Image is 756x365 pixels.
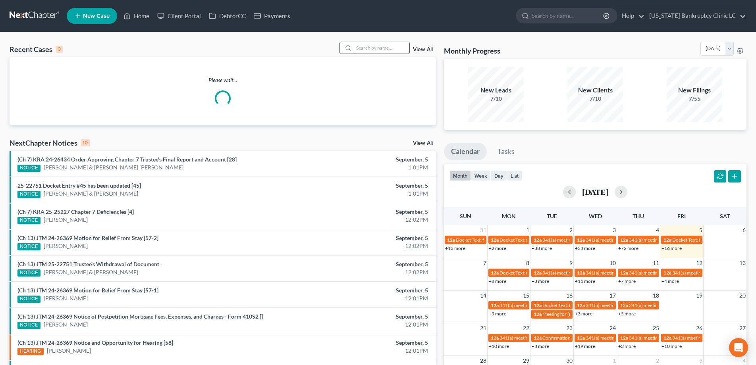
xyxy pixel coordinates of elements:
[534,302,542,308] span: 12a
[739,291,746,300] span: 20
[532,278,549,284] a: +8 more
[620,302,628,308] span: 12a
[17,156,237,163] a: (Ch 7) KRA 24-26434 Order Approving Chapter 7 Trustee's Final Report and Account [28]
[569,258,573,268] span: 9
[445,245,465,251] a: +13 more
[502,213,516,219] span: Mon
[661,278,679,284] a: +4 more
[565,291,573,300] span: 16
[534,237,542,243] span: 12a
[460,213,471,219] span: Sun
[120,9,153,23] a: Home
[297,321,428,328] div: 12:01PM
[17,296,40,303] div: NOTICE
[482,258,487,268] span: 7
[44,294,88,302] a: [PERSON_NAME]
[17,322,40,329] div: NOTICE
[582,188,608,196] h2: [DATE]
[565,323,573,333] span: 23
[297,208,428,216] div: September, 5
[297,260,428,268] div: September, 5
[297,163,428,171] div: 1:01PM
[633,213,644,219] span: Thu
[468,95,524,103] div: 7/10
[661,343,682,349] a: +10 more
[534,270,542,276] span: 12a
[629,335,706,341] span: 341(a) meeting for [PERSON_NAME]
[577,302,585,308] span: 12a
[620,335,628,341] span: 12a
[589,213,602,219] span: Wed
[629,270,748,276] span: 341(a) meeting for [PERSON_NAME] & [PERSON_NAME]
[586,237,662,243] span: 341(a) meeting for [PERSON_NAME]
[575,278,595,284] a: +11 more
[17,261,159,267] a: (Ch 13) JTM 25-22751 Trustee's Withdrawal of Document
[525,258,530,268] span: 8
[655,225,660,235] span: 4
[297,190,428,198] div: 1:01PM
[17,208,134,215] a: (Ch 7) KRA 25-25227 Chapter 7 Deficiencies [4]
[645,9,746,23] a: [US_STATE] Bankruptcy Clinic LC
[695,258,703,268] span: 12
[491,335,499,341] span: 12a
[10,44,63,54] div: Recent Cases
[698,225,703,235] span: 5
[444,143,487,160] a: Calendar
[17,243,40,250] div: NOTICE
[499,302,576,308] span: 341(a) meeting for [PERSON_NAME]
[44,163,183,171] a: [PERSON_NAME] & [PERSON_NAME] [PERSON_NAME]
[250,9,294,23] a: Payments
[586,335,662,341] span: 341(a) meeting for [PERSON_NAME]
[449,170,471,181] button: month
[663,237,671,243] span: 12a
[532,343,549,349] a: +8 more
[153,9,205,23] a: Client Portal
[661,245,682,251] a: +16 more
[652,323,660,333] span: 25
[652,258,660,268] span: 11
[489,245,506,251] a: +2 more
[534,311,542,317] span: 12a
[618,311,636,317] a: +5 more
[83,13,110,19] span: New Case
[577,270,585,276] span: 12a
[44,216,88,224] a: [PERSON_NAME]
[491,270,499,276] span: 12a
[499,270,571,276] span: Docket Text: for [PERSON_NAME]
[577,335,585,341] span: 12a
[17,217,40,224] div: NOTICE
[297,182,428,190] div: September, 5
[677,213,686,219] span: Fri
[17,182,141,189] a: 25-22751 Docket Entry #45 has been updated [45]
[577,237,585,243] span: 12a
[297,216,428,224] div: 12:02PM
[567,86,623,95] div: New Clients
[81,139,90,146] div: 10
[354,42,409,54] input: Search by name...
[612,225,617,235] span: 3
[534,335,542,341] span: 12a
[667,86,722,95] div: New Filings
[297,156,428,163] div: September, 5
[413,140,433,146] a: View All
[663,335,671,341] span: 12a
[17,234,158,241] a: (Ch 13) JTM 24-26369 Motion for Relief From Stay [57-2]
[444,46,500,56] h3: Monthly Progress
[297,313,428,321] div: September, 5
[567,95,623,103] div: 7/10
[491,237,499,243] span: 12a
[618,9,644,23] a: Help
[618,245,638,251] a: +72 more
[17,287,158,294] a: (Ch 13) JTM 24-26369 Motion for Relief From Stay [57-1]
[297,268,428,276] div: 12:02PM
[507,170,522,181] button: list
[672,335,749,341] span: 341(a) meeting for [PERSON_NAME]
[489,278,506,284] a: +8 more
[17,339,173,346] a: (Ch 13) JTM 24-26369 Notice and Opportunity for Hearing [58]
[532,245,552,251] a: +38 more
[17,348,44,355] div: HEARING
[471,170,491,181] button: week
[297,347,428,355] div: 12:01PM
[672,237,743,243] span: Docket Text: for [PERSON_NAME]
[620,237,628,243] span: 12a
